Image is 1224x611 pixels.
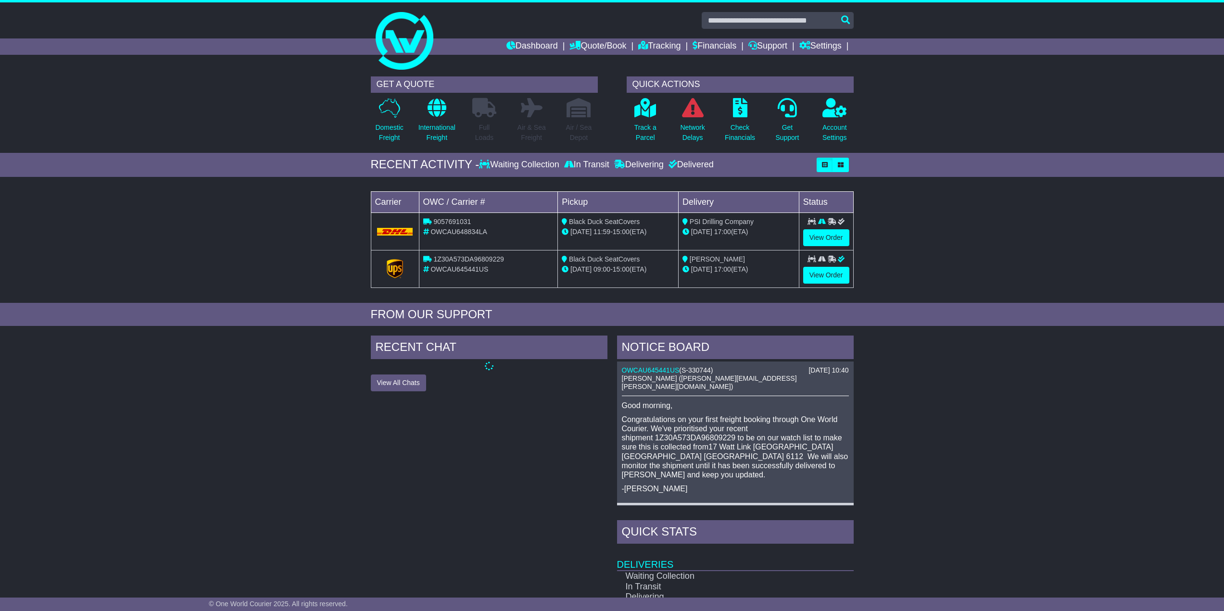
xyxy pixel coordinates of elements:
[714,228,731,236] span: 17:00
[622,415,849,479] p: Congratulations on your first freight booking through One World Courier. We've prioritised your r...
[558,191,679,212] td: Pickup
[371,308,854,322] div: FROM OUR SUPPORT
[622,374,797,390] span: [PERSON_NAME] ([PERSON_NAME][EMAIL_ADDRESS][PERSON_NAME][DOMAIN_NAME])
[634,98,657,148] a: Track aParcel
[375,123,403,143] p: Domestic Freight
[612,160,666,170] div: Delivering
[803,267,849,284] a: View Order
[693,38,736,55] a: Financials
[371,76,598,93] div: GET A QUOTE
[562,264,674,274] div: - (ETA)
[418,123,455,143] p: International Freight
[569,218,640,225] span: Black Duck SeatCovers
[617,520,854,546] div: Quick Stats
[433,255,504,263] span: 1Z30A573DA96809229
[617,336,854,362] div: NOTICE BOARD
[613,228,630,236] span: 15:00
[617,582,820,592] td: In Transit
[682,264,795,274] div: (ETA)
[479,160,561,170] div: Waiting Collection
[506,38,558,55] a: Dashboard
[691,265,712,273] span: [DATE]
[418,98,456,148] a: InternationalFreight
[622,401,849,410] p: Good morning,
[570,265,592,273] span: [DATE]
[680,98,705,148] a: NetworkDelays
[517,123,546,143] p: Air & Sea Freight
[808,366,848,374] div: [DATE] 10:40
[775,98,799,148] a: GetSupport
[666,160,714,170] div: Delivered
[617,546,854,571] td: Deliveries
[387,259,403,278] img: GetCarrierServiceLogo
[433,218,471,225] span: 9057691031
[569,255,640,263] span: Black Duck SeatCovers
[803,229,849,246] a: View Order
[430,265,488,273] span: OWCAU645441US
[634,123,656,143] p: Track a Parcel
[748,38,787,55] a: Support
[627,76,854,93] div: QUICK ACTIONS
[822,98,847,148] a: AccountSettings
[377,228,413,236] img: DHL.png
[593,228,610,236] span: 11:59
[371,191,419,212] td: Carrier
[371,158,480,172] div: RECENT ACTIVITY -
[799,191,853,212] td: Status
[570,228,592,236] span: [DATE]
[617,571,820,582] td: Waiting Collection
[822,123,847,143] p: Account Settings
[714,265,731,273] span: 17:00
[566,123,592,143] p: Air / Sea Depot
[593,265,610,273] span: 09:00
[690,218,754,225] span: PSI Drilling Company
[371,336,607,362] div: RECENT CHAT
[691,228,712,236] span: [DATE]
[622,484,849,493] p: -[PERSON_NAME]
[371,374,426,391] button: View All Chats
[622,366,849,374] div: ( )
[681,366,711,374] span: S-330744
[375,98,404,148] a: DomesticFreight
[775,123,799,143] p: Get Support
[613,265,630,273] span: 15:00
[682,227,795,237] div: (ETA)
[419,191,558,212] td: OWC / Carrier #
[209,600,348,608] span: © One World Courier 2025. All rights reserved.
[562,160,612,170] div: In Transit
[569,38,626,55] a: Quote/Book
[724,98,756,148] a: CheckFinancials
[725,123,755,143] p: Check Financials
[690,255,745,263] span: [PERSON_NAME]
[430,228,487,236] span: OWCAU648834LA
[617,592,820,602] td: Delivering
[638,38,681,55] a: Tracking
[680,123,705,143] p: Network Delays
[799,38,842,55] a: Settings
[678,191,799,212] td: Delivery
[562,227,674,237] div: - (ETA)
[622,366,680,374] a: OWCAU645441US
[472,123,496,143] p: Full Loads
